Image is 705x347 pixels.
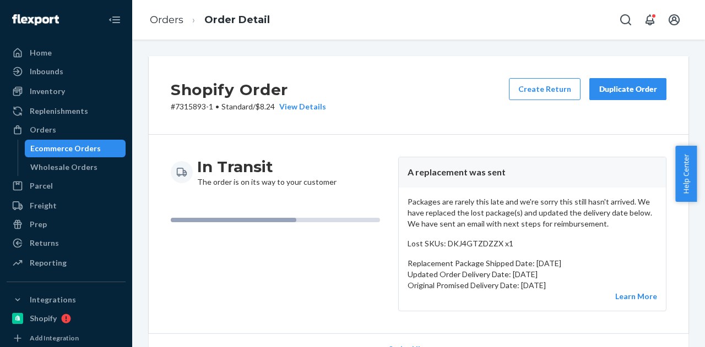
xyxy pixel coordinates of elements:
a: Prep [7,216,126,233]
h2: Shopify Order [171,78,326,101]
a: Returns [7,234,126,252]
p: # 7315893-1 / $8.24 [171,101,326,112]
a: Orders [7,121,126,139]
a: Replenishments [7,102,126,120]
a: Learn More [615,291,657,301]
a: Shopify [7,310,126,327]
button: Close Navigation [104,9,126,31]
header: A replacement was sent [399,157,666,188]
span: • [215,102,219,111]
div: The order is on its way to your customer [197,157,337,188]
div: Parcel [30,180,53,191]
a: Orders [150,14,183,26]
div: Inbounds [30,66,63,77]
div: Add Integration [30,333,79,343]
button: Integrations [7,291,126,309]
h3: In Transit [197,157,337,177]
p: Lost SKUs: DKJ4GTZDZZX x1 [408,238,657,249]
a: Inventory [7,82,126,100]
a: Order Detail [204,14,270,26]
span: Standard [221,102,253,111]
button: Open account menu [663,9,685,31]
p: Updated Order Delivery Date: [DATE] [408,269,657,280]
button: Open Search Box [615,9,637,31]
a: Freight [7,197,126,214]
a: Reporting [7,254,126,272]
button: Create Return [509,78,581,100]
img: Flexport logo [12,14,59,25]
div: Replenishments [30,106,88,117]
ol: breadcrumbs [141,4,279,36]
p: Packages are rarely this late and we're sorry this still hasn't arrived. We have replaced the los... [408,196,657,229]
a: Add Integration [7,332,126,345]
button: Help Center [675,146,697,202]
div: Returns [30,238,59,249]
button: Duplicate Order [589,78,666,100]
div: Freight [30,200,57,211]
button: View Details [275,101,326,112]
div: Shopify [30,313,57,324]
div: Inventory [30,86,65,97]
div: Home [30,47,52,58]
div: Ecommerce Orders [30,143,101,154]
div: Prep [30,219,47,230]
div: Reporting [30,257,67,268]
a: Home [7,44,126,62]
p: Original Promised Delivery Date: [DATE] [408,280,657,291]
a: Ecommerce Orders [25,140,126,157]
div: Wholesale Orders [30,162,97,173]
div: Integrations [30,294,76,305]
div: Orders [30,124,56,135]
a: Wholesale Orders [25,158,126,176]
div: Duplicate Order [599,84,657,95]
p: Replacement Package Shipped Date: [DATE] [408,258,657,269]
a: Inbounds [7,63,126,80]
button: Open notifications [639,9,661,31]
a: Parcel [7,177,126,195]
